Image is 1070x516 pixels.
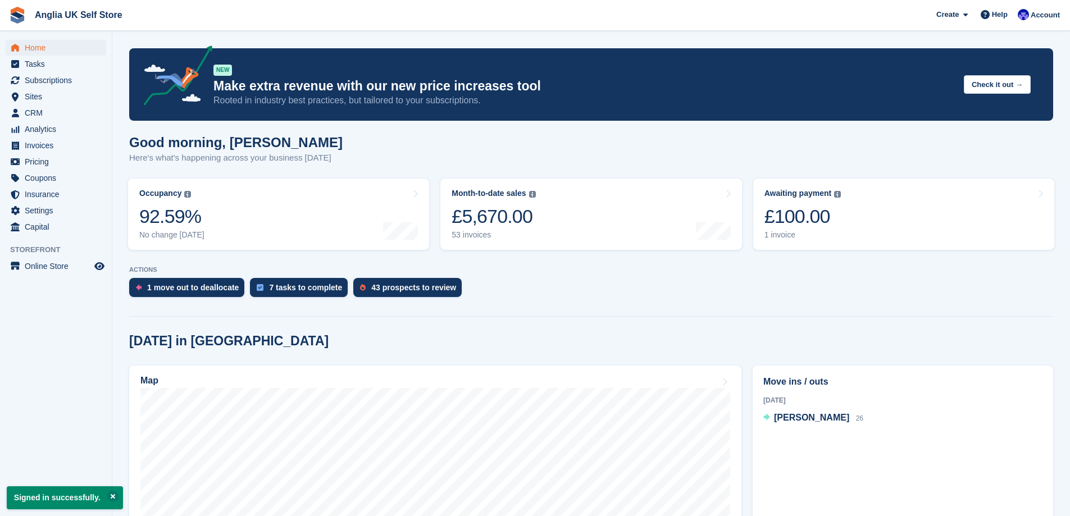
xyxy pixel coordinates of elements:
[774,413,849,422] span: [PERSON_NAME]
[25,258,92,274] span: Online Store
[964,75,1031,94] button: Check it out →
[6,138,106,153] a: menu
[834,191,841,198] img: icon-info-grey-7440780725fd019a000dd9b08b2336e03edf1995a4989e88bcd33f0948082b44.svg
[25,186,92,202] span: Insurance
[128,179,429,250] a: Occupancy 92.59% No change [DATE]
[129,152,343,165] p: Here's what's happening across your business [DATE]
[25,89,92,104] span: Sites
[6,170,106,186] a: menu
[9,7,26,24] img: stora-icon-8386f47178a22dfd0bd8f6a31ec36ba5ce8667c1dd55bd0f319d3a0aa187defe.svg
[1031,10,1060,21] span: Account
[764,230,841,240] div: 1 invoice
[139,189,181,198] div: Occupancy
[129,334,329,349] h2: [DATE] in [GEOGRAPHIC_DATA]
[25,170,92,186] span: Coupons
[6,105,106,121] a: menu
[353,278,467,303] a: 43 prospects to review
[856,414,863,422] span: 26
[184,191,191,198] img: icon-info-grey-7440780725fd019a000dd9b08b2336e03edf1995a4989e88bcd33f0948082b44.svg
[764,189,832,198] div: Awaiting payment
[250,278,353,303] a: 7 tasks to complete
[25,56,92,72] span: Tasks
[6,219,106,235] a: menu
[213,65,232,76] div: NEW
[763,375,1042,389] h2: Move ins / outs
[371,283,456,292] div: 43 prospects to review
[129,266,1053,273] p: ACTIONS
[6,258,106,274] a: menu
[992,9,1008,20] span: Help
[129,278,250,303] a: 1 move out to deallocate
[25,105,92,121] span: CRM
[213,94,955,107] p: Rooted in industry best practices, but tailored to your subscriptions.
[936,9,959,20] span: Create
[763,411,863,426] a: [PERSON_NAME] 26
[25,138,92,153] span: Invoices
[269,283,342,292] div: 7 tasks to complete
[136,284,142,291] img: move_outs_to_deallocate_icon-f764333ba52eb49d3ac5e1228854f67142a1ed5810a6f6cc68b1a99e826820c5.svg
[30,6,127,24] a: Anglia UK Self Store
[25,219,92,235] span: Capital
[134,45,213,109] img: price-adjustments-announcement-icon-8257ccfd72463d97f412b2fc003d46551f7dbcb40ab6d574587a9cd5c0d94...
[25,72,92,88] span: Subscriptions
[753,179,1054,250] a: Awaiting payment £100.00 1 invoice
[6,154,106,170] a: menu
[129,135,343,150] h1: Good morning, [PERSON_NAME]
[440,179,741,250] a: Month-to-date sales £5,670.00 53 invoices
[93,259,106,273] a: Preview store
[10,244,112,255] span: Storefront
[139,205,204,228] div: 92.59%
[1018,9,1029,20] img: Lewis Scotney
[139,230,204,240] div: No change [DATE]
[25,121,92,137] span: Analytics
[360,284,366,291] img: prospect-51fa495bee0391a8d652442698ab0144808aea92771e9ea1ae160a38d050c398.svg
[147,283,239,292] div: 1 move out to deallocate
[764,205,841,228] div: £100.00
[529,191,536,198] img: icon-info-grey-7440780725fd019a000dd9b08b2336e03edf1995a4989e88bcd33f0948082b44.svg
[257,284,263,291] img: task-75834270c22a3079a89374b754ae025e5fb1db73e45f91037f5363f120a921f8.svg
[25,203,92,218] span: Settings
[6,203,106,218] a: menu
[140,376,158,386] h2: Map
[213,78,955,94] p: Make extra revenue with our new price increases tool
[6,72,106,88] a: menu
[6,89,106,104] a: menu
[25,154,92,170] span: Pricing
[452,189,526,198] div: Month-to-date sales
[6,40,106,56] a: menu
[452,205,535,228] div: £5,670.00
[7,486,123,509] p: Signed in successfully.
[452,230,535,240] div: 53 invoices
[763,395,1042,405] div: [DATE]
[25,40,92,56] span: Home
[6,121,106,137] a: menu
[6,56,106,72] a: menu
[6,186,106,202] a: menu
